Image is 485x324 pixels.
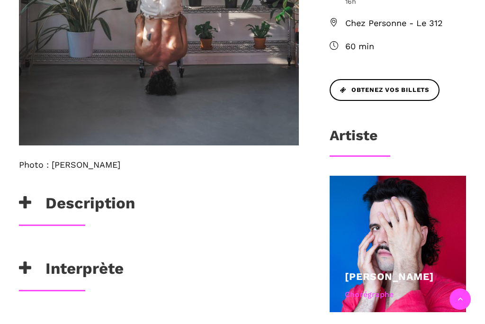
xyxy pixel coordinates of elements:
[345,17,466,30] span: Chez Personne - Le 312
[345,270,434,282] a: [PERSON_NAME]
[19,259,124,283] h3: Interprète
[345,288,451,301] div: Chorégraphe
[345,40,466,54] span: 60 min
[330,127,377,151] h3: Artiste
[340,85,429,95] span: Obtenez vos billets
[19,194,135,217] h3: Description
[330,79,440,100] a: Obtenez vos billets
[19,160,299,170] h6: Photo : [PERSON_NAME]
